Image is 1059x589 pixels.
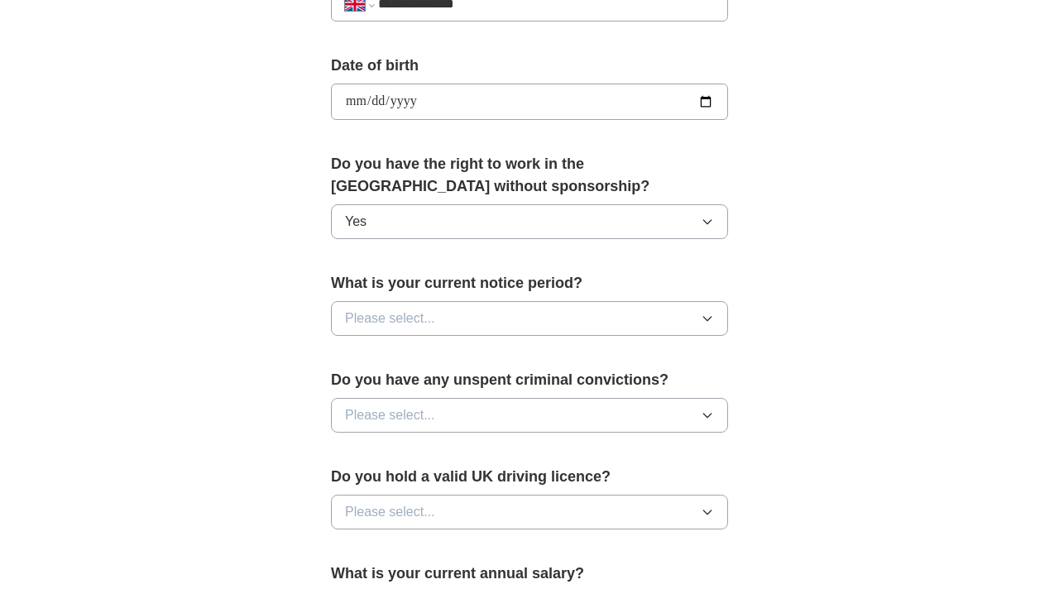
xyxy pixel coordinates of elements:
[331,398,728,433] button: Please select...
[345,405,435,425] span: Please select...
[331,272,728,294] label: What is your current notice period?
[331,369,728,391] label: Do you have any unspent criminal convictions?
[345,502,435,522] span: Please select...
[331,466,728,488] label: Do you hold a valid UK driving licence?
[345,212,367,232] span: Yes
[331,301,728,336] button: Please select...
[331,55,728,77] label: Date of birth
[331,153,728,198] label: Do you have the right to work in the [GEOGRAPHIC_DATA] without sponsorship?
[345,309,435,328] span: Please select...
[331,204,728,239] button: Yes
[331,563,728,585] label: What is your current annual salary?
[331,495,728,529] button: Please select...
